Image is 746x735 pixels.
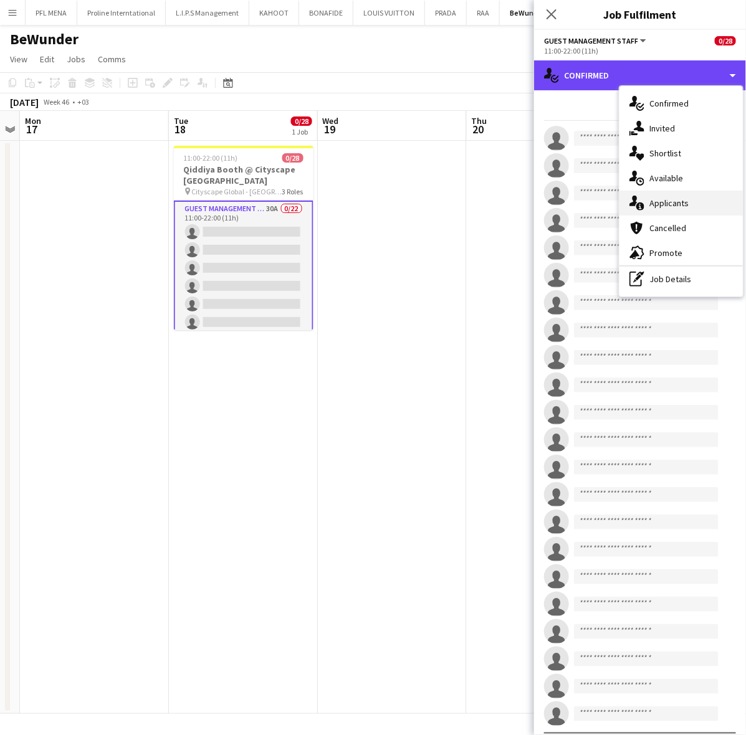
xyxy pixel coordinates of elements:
a: View [5,51,32,67]
div: +03 [77,97,89,107]
span: Confirmed [649,98,689,109]
span: Available [649,173,683,184]
span: 11:00-22:00 (11h) [184,153,238,163]
span: Promote [649,247,682,258]
span: 0/28 [282,153,304,163]
button: L.I.P.S Management [166,1,249,25]
span: 19 [321,122,339,136]
a: Edit [35,51,59,67]
span: Guest Management Staff [544,36,638,45]
button: PRADA [425,1,467,25]
button: Proline Interntational [77,1,166,25]
span: Applicants [649,197,689,209]
h1: BeWunder [10,30,79,49]
app-job-card: 11:00-22:00 (11h)0/28Qiddiya Booth @ Cityscape [GEOGRAPHIC_DATA] Cityscape Global - [GEOGRAPHIC_D... [174,146,313,330]
button: KAHOOT [249,1,299,25]
span: Week 46 [41,97,72,107]
button: BeWunder [500,1,555,25]
button: BONAFIDE [299,1,353,25]
span: Invited [649,123,675,134]
button: PFL MENA [26,1,77,25]
span: Tue [174,115,188,126]
span: 0/28 [715,36,736,45]
a: Comms [93,51,131,67]
div: Job Details [619,267,743,292]
span: Comms [98,54,126,65]
span: Jobs [67,54,85,65]
span: 0/28 [291,116,312,126]
span: 18 [172,122,188,136]
span: Shortlist [649,148,681,159]
div: 11:00-22:00 (11h) [544,46,736,55]
h3: Qiddiya Booth @ Cityscape [GEOGRAPHIC_DATA] [174,164,313,186]
span: View [10,54,27,65]
button: LOUIS VUITTON [353,1,425,25]
span: 3 Roles [282,187,304,196]
span: 20 [470,122,487,136]
a: Jobs [62,51,90,67]
span: Mon [25,115,41,126]
button: Guest Management Staff [544,36,648,45]
span: Cancelled [649,222,686,234]
button: RAA [467,1,500,25]
div: Confirmed [534,60,746,90]
h3: Job Fulfilment [534,6,746,22]
app-card-role: Guest Management Staff30A0/2211:00-22:00 (11h) [174,201,313,625]
span: Cityscape Global - [GEOGRAPHIC_DATA] [192,187,282,196]
span: Edit [40,54,54,65]
span: Thu [472,115,487,126]
span: 17 [23,122,41,136]
div: 1 Job [292,127,312,136]
div: [DATE] [10,96,39,108]
span: Wed [323,115,339,126]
